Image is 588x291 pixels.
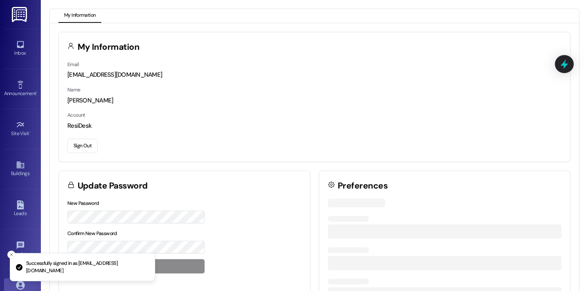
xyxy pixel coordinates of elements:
[12,7,29,22] img: ResiDesk Logo
[67,87,80,93] label: Name
[58,9,101,23] button: My Information
[26,260,148,274] p: Successfully signed in as [EMAIL_ADDRESS][DOMAIN_NAME]
[78,43,140,51] h3: My Information
[36,89,38,95] span: •
[29,129,31,135] span: •
[338,182,388,190] h3: Preferences
[4,238,37,260] a: Templates •
[4,38,37,60] a: Inbox
[67,71,561,79] div: [EMAIL_ADDRESS][DOMAIN_NAME]
[67,139,98,153] button: Sign Out
[67,230,117,237] label: Confirm New Password
[7,251,16,259] button: Close toast
[67,61,79,68] label: Email
[78,182,148,190] h3: Update Password
[67,122,561,130] div: ResiDesk
[4,118,37,140] a: Site Visit •
[67,96,561,105] div: [PERSON_NAME]
[4,158,37,180] a: Buildings
[4,198,37,220] a: Leads
[67,200,99,207] label: New Password
[67,112,85,118] label: Account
